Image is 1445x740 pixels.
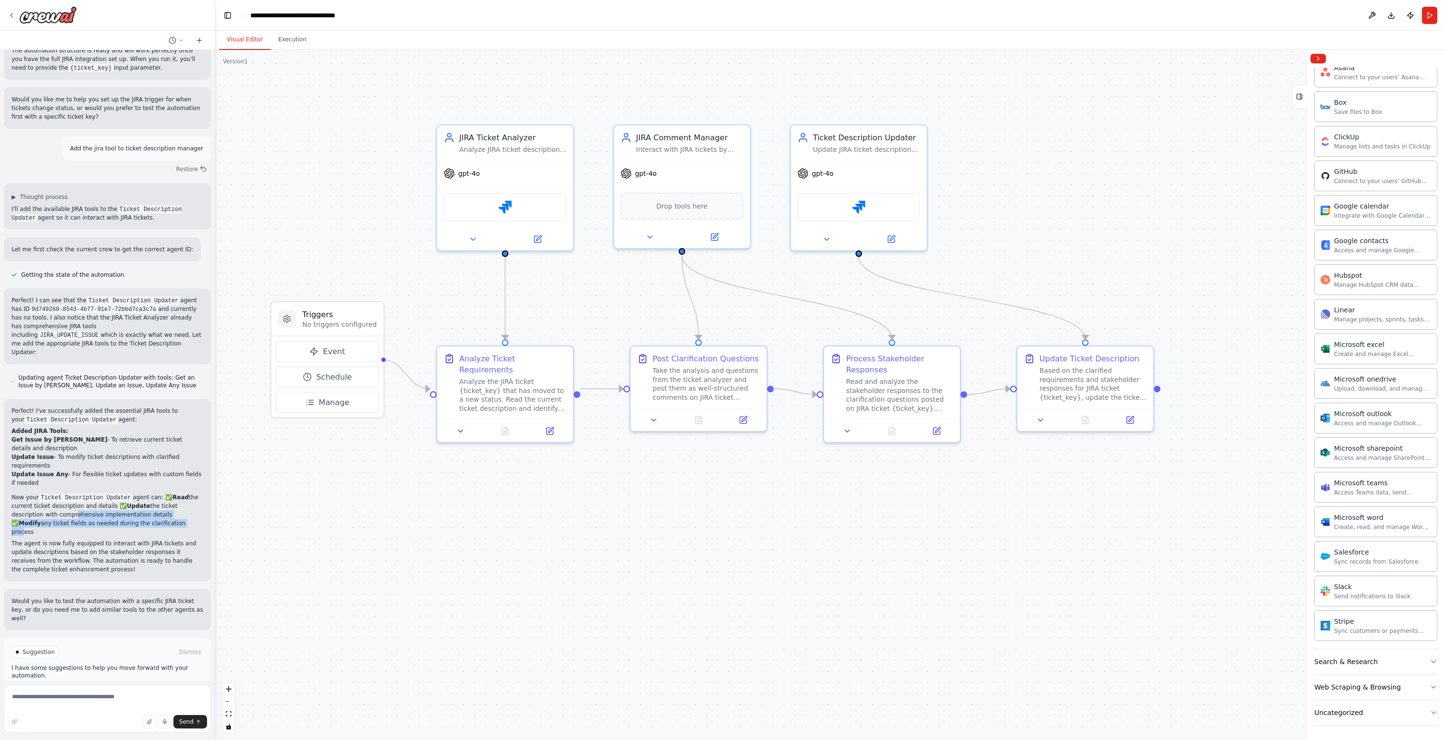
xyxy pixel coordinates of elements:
[12,205,182,222] code: Ticket Description Updater
[12,95,203,121] p: Would you like me to help you set up the JIRA trigger for when tickets change status, or would yo...
[1334,143,1431,150] div: Manage lists and tasks in ClickUp
[482,424,528,438] button: No output available
[1314,657,1378,666] div: Search & Research
[323,346,345,357] span: Event
[318,397,349,408] span: Manage
[531,424,569,438] button: Open in side panel
[1321,413,1330,423] img: Microsoft outlook
[1040,367,1147,402] div: Based on the clarified requirements and stakeholder responses for JIRA ticket {ticket_key}, updat...
[724,413,762,427] button: Open in side panel
[192,35,207,46] button: Start a new chat
[1334,167,1431,176] div: GitHub
[1334,281,1431,289] div: Manage HubSpot CRM data including contacts, deals, and companies.
[1334,98,1382,107] div: Box
[23,648,55,656] span: Suggestion
[302,309,377,320] h3: Triggers
[12,453,203,470] li: - To modify ticket descriptions with clarified requirements
[967,383,1010,400] g: Edge from 51fd1f9e-9404-4cf9-9479-03859a91c759 to 7128ffbd-1d8e-45ee-af7f-4000b56fcf5d
[1321,102,1330,111] img: Box
[20,193,68,201] span: Thought process
[458,169,480,178] span: gpt-4o
[30,305,158,314] code: 9d749260-8543-4b77-91e7-72bbd7ca3c7a
[12,664,203,679] p: I have some suggestions to help you move forward with your automation.
[500,257,511,339] g: Edge from 85940178-132a-46c5-a5a6-a62cfa892702 to 3636d232-542a-4f5f-ba25-50d5f18b8bb6
[270,30,314,50] button: Execution
[173,715,207,728] button: Send
[1321,517,1330,527] img: Microsoft word
[86,296,180,305] code: Ticket Description Updater
[24,416,118,424] code: Ticket Description Updater
[1314,682,1401,692] div: Web Scraping & Browsing
[1321,552,1330,561] img: Salesforce
[656,200,707,211] span: Drop tools here
[1314,700,1437,725] button: Uncategorized
[276,367,379,388] button: Schedule
[1334,316,1431,323] div: Manage projects, sprints, tasks, and bug tracking in Linear
[459,378,566,413] div: Analyze the JIRA ticket {ticket_key} that has moved to a new status. Read the current ticket desc...
[1334,177,1431,185] div: Connect to your users’ GitHub accounts
[21,271,124,279] span: Getting the state of the automation
[39,493,133,502] code: Ticket Description Updater
[1334,132,1431,142] div: ClickUp
[1334,305,1431,315] div: Linear
[12,46,203,72] p: The automation structure is ready and will work perfectly once you have the full JIRA integration...
[1334,454,1431,462] div: Access and manage SharePoint sites, lists, and document libraries.
[1111,413,1149,427] button: Open in side panel
[1321,171,1330,181] img: Github
[1062,413,1109,427] button: No output available
[1334,63,1431,73] div: Asana
[812,169,833,178] span: gpt-4o
[1334,489,1431,496] div: Access Teams data, send messages, create meetings, and manage channels.
[1321,482,1330,492] img: Microsoft teams
[499,200,512,214] img: Jira
[250,11,357,20] nav: breadcrumb
[459,132,566,143] div: JIRA Ticket Analyzer
[1334,201,1431,211] div: Google calendar
[1321,136,1330,146] img: Clickup
[223,58,248,65] div: Version 1
[436,345,575,444] div: Analyze Ticket RequirementsAnalyze the JIRA ticket {ticket_key} that has moved to a new status. R...
[1334,592,1410,600] div: Send notifications to Slack
[172,494,189,501] strong: Read
[12,539,203,574] p: The agent is now fully equipped to interact with JIRA tickets and update descriptions based on th...
[1314,649,1437,674] button: Search & Research
[683,231,746,244] button: Open in side panel
[302,320,377,329] p: No triggers configured
[774,383,817,400] g: Edge from b3d3d0cc-3ee0-4101-bab8-5507772d168f to 51fd1f9e-9404-4cf9-9479-03859a91c759
[459,145,566,154] div: Analyze JIRA ticket descriptions and identify areas that need clarification or additional impleme...
[12,471,68,478] strong: Update Issue Any
[676,255,704,339] g: Edge from 2c6ec350-1585-4d2b-b498-85cfba2f62aa to b3d3d0cc-3ee0-4101-bab8-5507772d168f
[436,124,575,252] div: JIRA Ticket AnalyzerAnalyze JIRA ticket descriptions and identify areas that need clarification o...
[1321,379,1330,388] img: Microsoft onedrive
[1321,275,1330,284] img: Hubspot
[1321,206,1330,215] img: Google calendar
[12,407,203,424] p: Perfect! I've successfully added the essential JIRA tools to your agent:
[869,424,915,438] button: No output available
[636,132,743,143] div: JIRA Comment Manager
[1334,419,1431,427] div: Access and manage Outlook emails, calendar events, and contacts.
[12,454,54,460] strong: Update Issue
[1334,385,1431,393] div: Upload, download, and manage files and folders in Microsoft OneDrive.
[19,520,41,527] strong: Modify
[823,345,961,444] div: Process Stakeholder ResponsesRead and analyze the stakeholder responses to the clarification ques...
[675,413,722,427] button: No output available
[1321,67,1330,77] img: Asana
[1314,675,1437,700] button: Web Scraping & Browsing
[12,193,68,201] button: ▶Thought process
[1321,344,1330,354] img: Microsoft excel
[1334,350,1431,358] div: Create and manage Excel workbooks, worksheets, tables, and charts in OneDrive or SharePoint.
[613,124,751,249] div: JIRA Comment ManagerInteract with JIRA tickets by posting clarification questions as comments and...
[270,301,385,419] div: TriggersNo triggers configuredEventScheduleManage
[12,493,203,536] p: Now your agent can: ✅ the current ticket description and details ✅ the ticket description with co...
[1334,74,1431,81] div: Connect to your users’ Asana accounts
[1334,374,1431,384] div: Microsoft onedrive
[12,205,203,222] p: I'll add the available JIRA tools to the agent so it can interact with JIRA tickets.
[813,145,920,154] div: Update JIRA ticket descriptions with clarified requirements and implementation details based on s...
[629,345,768,432] div: Post Clarification QuestionsTake the analysis and questions from the ticket analyzer and post the...
[382,354,430,394] g: Edge from triggers to 3636d232-542a-4f5f-ba25-50d5f18b8bb6
[853,257,1091,339] g: Edge from 9d749260-8543-4b77-91e7-72bbd7ca3c7a to 7128ffbd-1d8e-45ee-af7f-4000b56fcf5d
[12,245,193,254] p: Let me first check the current crew to get the correct agent ID:
[1334,617,1431,626] div: Stripe
[676,255,897,339] g: Edge from 2c6ec350-1585-4d2b-b498-85cfba2f62aa to 51fd1f9e-9404-4cf9-9479-03859a91c759
[12,435,203,453] li: - To retrieve current ticket details and description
